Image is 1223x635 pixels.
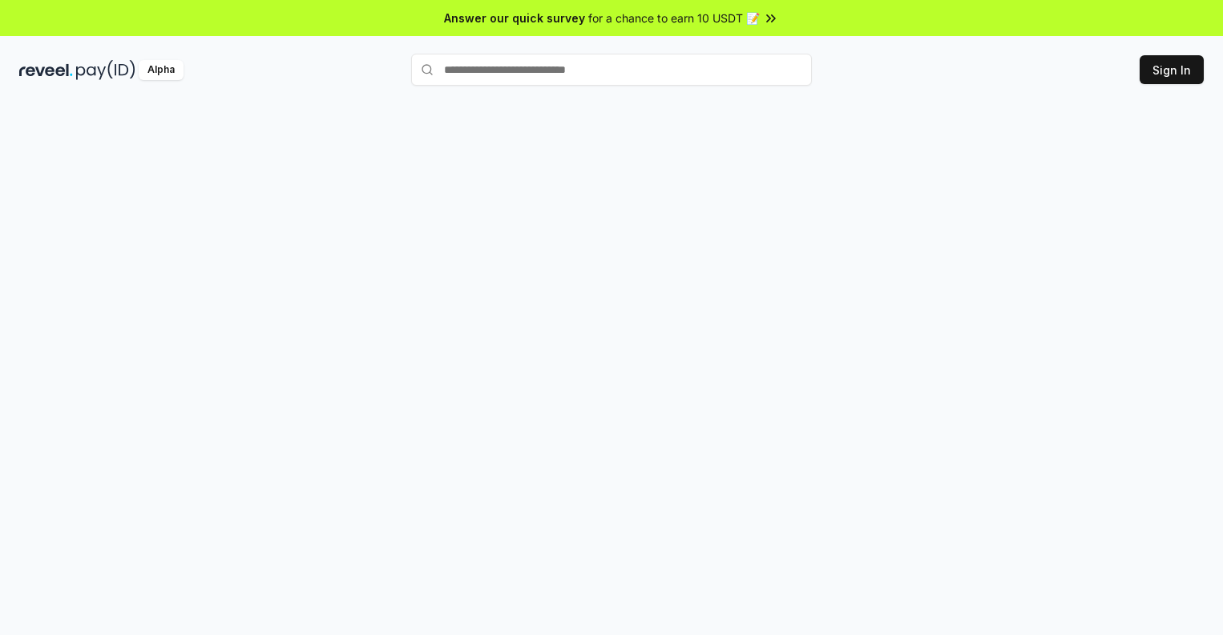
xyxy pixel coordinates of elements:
[444,10,585,26] span: Answer our quick survey
[139,60,184,80] div: Alpha
[1140,55,1204,84] button: Sign In
[588,10,760,26] span: for a chance to earn 10 USDT 📝
[76,60,135,80] img: pay_id
[19,60,73,80] img: reveel_dark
